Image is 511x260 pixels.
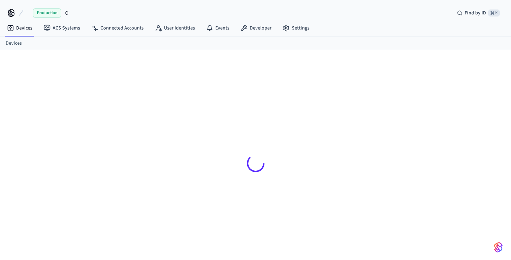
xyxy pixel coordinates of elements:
a: Settings [277,22,315,34]
span: Production [33,8,61,18]
span: Find by ID [465,9,486,17]
a: Events [201,22,235,34]
div: Find by ID⌘ K [451,7,505,19]
a: Connected Accounts [86,22,149,34]
a: Devices [6,40,22,47]
a: User Identities [149,22,201,34]
a: Devices [1,22,38,34]
span: ⌘ K [488,9,500,17]
a: Developer [235,22,277,34]
img: SeamLogoGradient.69752ec5.svg [494,242,503,253]
a: ACS Systems [38,22,86,34]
